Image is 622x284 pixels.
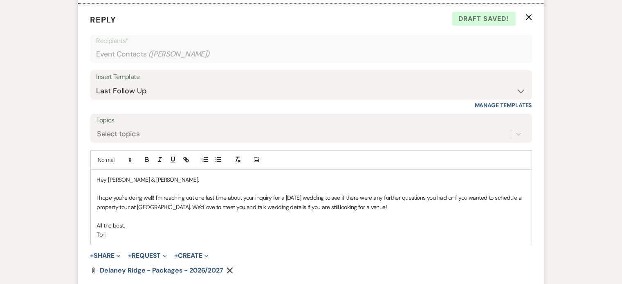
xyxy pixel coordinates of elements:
span: Draft saved! [452,12,516,26]
a: Delaney Ridge - Packages - 2026/2027 [100,267,223,274]
p: I hope you're doing well! I'm reaching out one last time about your inquiry for a [DATE] wedding ... [97,193,525,212]
span: + [174,252,178,259]
div: Select topics [97,128,140,140]
div: Insert Template [97,71,526,83]
button: Create [174,252,208,259]
span: + [128,252,132,259]
span: Delaney Ridge - Packages - 2026/2027 [100,266,223,275]
p: Recipients* [97,36,526,46]
p: Tori [97,230,525,239]
div: Event Contacts [97,46,526,62]
label: Topics [97,115,526,126]
span: + [90,252,94,259]
button: Share [90,252,121,259]
p: All the best, [97,221,525,230]
span: Reply [90,14,117,25]
button: Request [128,252,167,259]
p: Hey [PERSON_NAME] & [PERSON_NAME], [97,175,525,184]
a: Manage Templates [475,101,532,109]
span: ( [PERSON_NAME] ) [148,49,210,60]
